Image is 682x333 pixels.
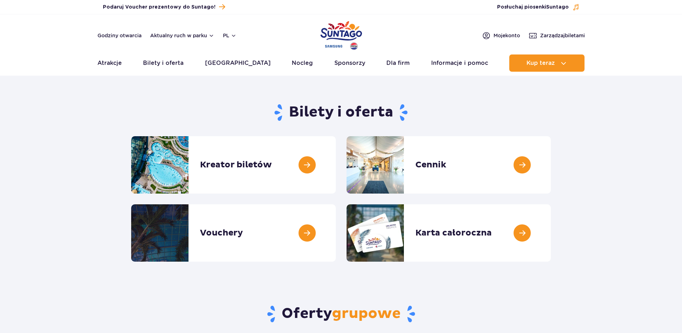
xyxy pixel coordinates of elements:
button: Aktualny ruch w parku [150,33,214,38]
button: pl [223,32,237,39]
a: Informacje i pomoc [431,54,488,72]
span: Suntago [546,5,569,10]
a: [GEOGRAPHIC_DATA] [205,54,271,72]
span: Posłuchaj piosenki [497,4,569,11]
h2: Oferty [131,305,551,323]
span: grupowe [332,305,401,323]
a: Nocleg [292,54,313,72]
a: Atrakcje [97,54,122,72]
a: Zarządzajbiletami [529,31,585,40]
span: Podaruj Voucher prezentowy do Suntago! [103,4,215,11]
button: Kup teraz [509,54,585,72]
span: Zarządzaj biletami [540,32,585,39]
span: Kup teraz [526,60,555,66]
h1: Bilety i oferta [131,103,551,122]
span: Moje konto [493,32,520,39]
a: Godziny otwarcia [97,32,142,39]
a: Podaruj Voucher prezentowy do Suntago! [103,2,225,12]
a: Park of Poland [320,18,362,51]
a: Mojekonto [482,31,520,40]
button: Posłuchaj piosenkiSuntago [497,4,580,11]
a: Bilety i oferta [143,54,183,72]
a: Dla firm [386,54,410,72]
a: Sponsorzy [334,54,365,72]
